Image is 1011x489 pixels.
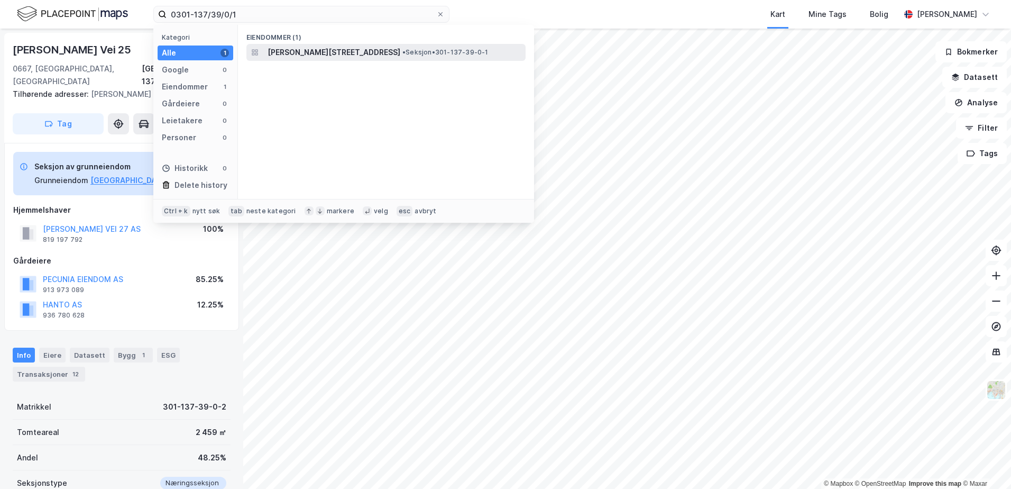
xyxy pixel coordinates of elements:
[17,451,38,464] div: Andel
[402,48,489,57] span: Seksjon • 301-137-39-0-1
[13,255,230,267] div: Gårdeiere
[142,62,231,88] div: [GEOGRAPHIC_DATA], 137/39/0/2
[174,179,227,192] div: Delete history
[13,204,230,216] div: Hjemmelshaver
[162,114,203,127] div: Leietakere
[162,33,233,41] div: Kategori
[114,348,153,363] div: Bygg
[43,286,84,294] div: 913 973 089
[17,401,51,413] div: Matrikkel
[374,207,388,215] div: velg
[958,438,1011,489] div: Kontrollprogram for chat
[855,480,906,487] a: OpenStreetMap
[220,49,229,57] div: 1
[162,131,196,144] div: Personer
[162,64,189,76] div: Google
[327,207,354,215] div: markere
[167,6,436,22] input: Søk på adresse, matrikkel, gårdeiere, leietakere eller personer
[13,113,104,134] button: Tag
[13,62,142,88] div: 0667, [GEOGRAPHIC_DATA], [GEOGRAPHIC_DATA]
[220,164,229,173] div: 0
[162,80,208,93] div: Eiendommer
[870,8,888,21] div: Bolig
[90,174,199,187] button: [GEOGRAPHIC_DATA], 137/39
[246,207,296,215] div: neste kategori
[942,67,1007,88] button: Datasett
[198,451,226,464] div: 48.25%
[238,25,534,44] div: Eiendommer (1)
[220,99,229,108] div: 0
[397,206,413,216] div: esc
[39,348,66,363] div: Eiere
[268,46,400,59] span: [PERSON_NAME][STREET_ADDRESS]
[34,160,199,173] div: Seksjon av grunneiendom
[909,480,961,487] a: Improve this map
[13,367,85,382] div: Transaksjoner
[220,66,229,74] div: 0
[958,438,1011,489] iframe: Chat Widget
[163,401,226,413] div: 301-137-39-0-2
[945,92,1007,113] button: Analyse
[415,207,436,215] div: avbryt
[402,48,406,56] span: •
[917,8,977,21] div: [PERSON_NAME]
[162,47,176,59] div: Alle
[43,236,82,244] div: 819 197 792
[17,426,59,439] div: Tomteareal
[196,426,226,439] div: 2 459 ㎡
[956,117,1007,139] button: Filter
[197,298,224,311] div: 12.25%
[824,480,853,487] a: Mapbox
[13,41,133,58] div: [PERSON_NAME] Vei 25
[13,89,91,98] span: Tilhørende adresser:
[196,273,224,286] div: 85.25%
[770,8,785,21] div: Kart
[162,97,200,110] div: Gårdeiere
[162,162,208,175] div: Historikk
[958,143,1007,164] button: Tags
[34,174,88,187] div: Grunneiendom
[228,206,244,216] div: tab
[162,206,190,216] div: Ctrl + k
[192,207,220,215] div: nytt søk
[70,348,109,363] div: Datasett
[220,83,229,91] div: 1
[986,380,1006,400] img: Z
[935,41,1007,62] button: Bokmerker
[220,133,229,142] div: 0
[13,348,35,363] div: Info
[43,311,85,320] div: 936 780 628
[70,369,81,379] div: 12
[13,88,222,101] div: [PERSON_NAME] Vei 27
[220,116,229,125] div: 0
[138,350,149,360] div: 1
[808,8,847,21] div: Mine Tags
[17,5,128,23] img: logo.f888ab2527a4732fd821a326f86c7f29.svg
[157,348,180,363] div: ESG
[203,223,224,236] div: 100%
